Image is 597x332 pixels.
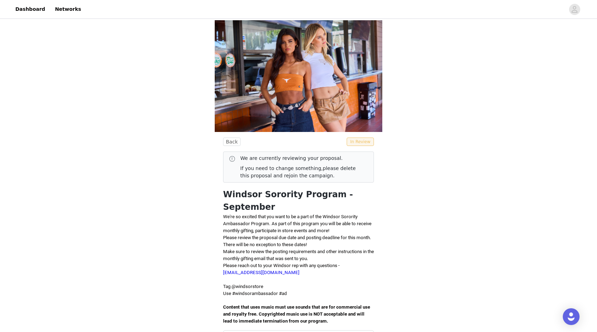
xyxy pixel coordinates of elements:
[51,1,85,17] a: Networks
[223,235,371,247] span: Please review the proposal due date and posting deadline for this month. There will be no excepti...
[240,165,362,179] p: If you need to change something,
[223,214,371,233] span: We're so excited that you want to be a part of the Windsor Sorority Ambassador Program. As part o...
[223,304,371,324] span: Content that uses music must use sounds that are for commercial use and royalty free. Copyrighted...
[215,20,382,132] img: campaign image
[223,291,287,296] span: Use #windsorambassador #ad
[223,249,374,261] span: Make sure to review the posting requirements and other instructions in the monthly gifting email ...
[11,1,49,17] a: Dashboard
[223,188,374,213] h1: Windsor Sorority Program - September
[223,263,340,275] span: Please reach out to your Windsor rep with any questions -
[347,138,374,146] span: In Review
[571,4,578,15] div: avatar
[563,308,580,325] div: Open Intercom Messenger
[240,155,362,162] p: We are currently reviewing your proposal.
[223,138,241,146] button: Back
[223,284,263,289] span: Tag @windsorstore
[223,270,300,275] a: [EMAIL_ADDRESS][DOMAIN_NAME]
